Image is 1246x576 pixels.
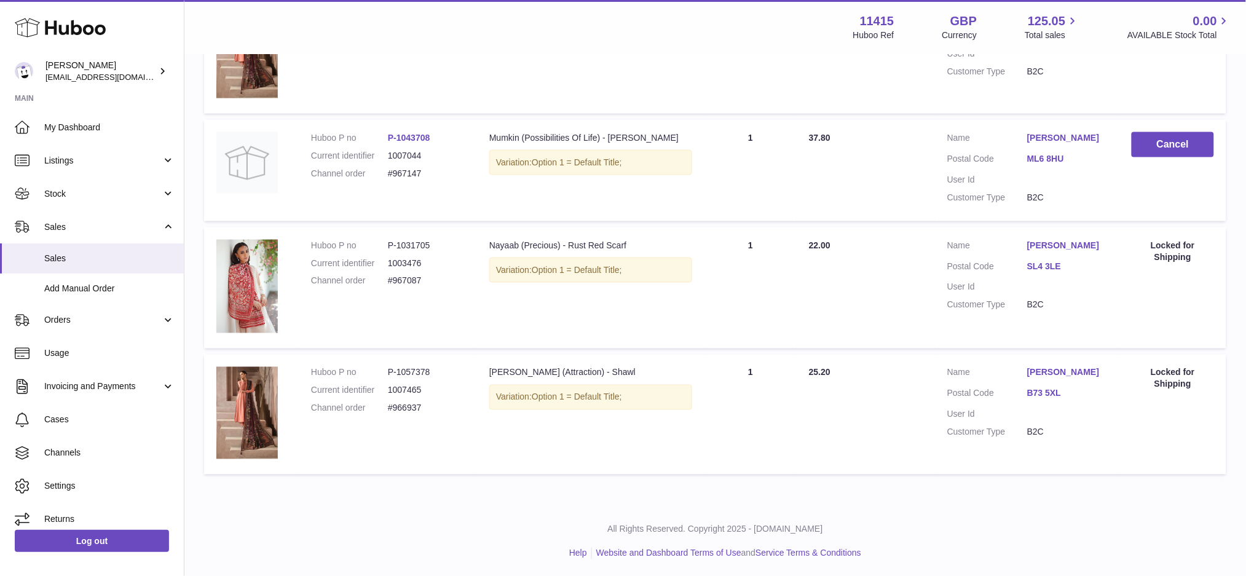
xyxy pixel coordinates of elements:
dd: 1007465 [388,385,465,396]
dt: Postal Code [947,388,1027,403]
span: [EMAIL_ADDRESS][DOMAIN_NAME] [45,72,181,82]
a: ML6 8HU [1027,153,1107,165]
dd: B2C [1027,427,1107,438]
img: 6_6c3e96ca-3d9a-418e-a64c-a8cf91a613b2.jpg [216,240,278,333]
dd: #967087 [388,275,465,287]
span: 22.00 [809,240,830,250]
span: Listings [44,155,162,167]
span: 37.80 [809,133,830,143]
dt: Channel order [311,403,388,414]
dd: B2C [1027,192,1107,203]
div: Variation: [489,258,692,283]
span: Returns [44,513,175,525]
dd: P-1031705 [388,240,465,251]
div: Locked for Shipping [1132,240,1214,263]
dt: Huboo P no [311,132,388,144]
dt: Name [947,367,1027,382]
img: 12.webp [216,367,278,459]
span: Orders [44,314,162,326]
td: 1 [704,120,797,222]
div: Huboo Ref [853,30,894,41]
dd: #967147 [388,168,465,180]
dt: Current identifier [311,385,388,396]
dt: Current identifier [311,258,388,269]
a: Website and Dashboard Terms of Use [596,548,741,558]
dt: User Id [947,282,1027,293]
dd: P-1057378 [388,367,465,379]
dd: B2C [1027,66,1107,77]
li: and [592,548,861,559]
span: Option 1 = Default Title; [532,157,622,167]
a: [PERSON_NAME] [1027,240,1107,251]
strong: 11415 [860,13,894,30]
span: Usage [44,347,175,359]
dt: Postal Code [947,153,1027,168]
div: Variation: [489,385,692,410]
span: Invoicing and Payments [44,381,162,392]
dt: Huboo P no [311,240,388,251]
dd: 1007044 [388,150,465,162]
dd: #966937 [388,403,465,414]
a: 0.00 AVAILABLE Stock Total [1127,13,1231,41]
span: 25.20 [809,368,830,377]
a: Log out [15,530,169,552]
button: Cancel [1132,132,1214,157]
span: 0.00 [1193,13,1217,30]
span: Channels [44,447,175,459]
span: Sales [44,221,162,233]
dd: 1003476 [388,258,465,269]
span: 125.05 [1028,13,1065,30]
a: B73 5XL [1027,388,1107,400]
dt: Name [947,240,1027,254]
a: Help [569,548,587,558]
td: 1 [704,355,797,475]
dt: Customer Type [947,299,1027,311]
div: Currency [942,30,977,41]
div: Mumkin (Possibilities Of Life) - [PERSON_NAME] [489,132,692,144]
div: [PERSON_NAME] [45,60,156,83]
div: Nayaab (Precious) - Rust Red Scarf [489,240,692,251]
dt: Name [947,132,1027,147]
dd: B2C [1027,299,1107,311]
img: care@shopmanto.uk [15,62,33,81]
span: AVAILABLE Stock Total [1127,30,1231,41]
span: Stock [44,188,162,200]
strong: GBP [950,13,977,30]
dt: Current identifier [311,150,388,162]
dt: Huboo P no [311,367,388,379]
img: no-photo.jpg [216,132,278,194]
dt: Postal Code [947,261,1027,275]
p: All Rights Reserved. Copyright 2025 - [DOMAIN_NAME] [194,524,1236,535]
span: Total sales [1025,30,1079,41]
div: Variation: [489,150,692,175]
dt: User Id [947,409,1027,420]
span: Settings [44,480,175,492]
span: Cases [44,414,175,425]
span: Add Manual Order [44,283,175,294]
dt: Channel order [311,168,388,180]
dt: User Id [947,174,1027,186]
a: [PERSON_NAME] [1027,132,1107,144]
div: Locked for Shipping [1132,367,1214,390]
span: Sales [44,253,175,264]
dt: Customer Type [947,192,1027,203]
a: P-1043708 [388,133,430,143]
a: Service Terms & Conditions [755,548,861,558]
div: [PERSON_NAME] (Attraction) - Shawl [489,367,692,379]
dt: Customer Type [947,66,1027,77]
span: Option 1 = Default Title; [532,392,622,402]
a: [PERSON_NAME] [1027,367,1107,379]
span: My Dashboard [44,122,175,133]
dt: Channel order [311,275,388,287]
td: 1 [704,227,797,349]
a: 125.05 Total sales [1025,13,1079,41]
span: Option 1 = Default Title; [532,265,622,275]
dt: Customer Type [947,427,1027,438]
a: SL4 3LE [1027,261,1107,272]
